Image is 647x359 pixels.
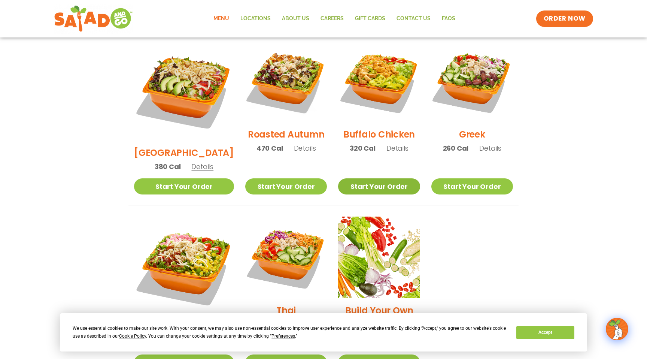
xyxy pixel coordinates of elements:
[544,14,586,23] span: ORDER NOW
[134,178,234,194] a: Start Your Order
[516,326,574,339] button: Accept
[271,334,295,339] span: Preferences
[459,128,485,141] h2: Greek
[248,128,325,141] h2: Roasted Autumn
[391,10,436,27] a: Contact Us
[134,217,234,317] img: Product photo for Jalapeño Ranch Salad
[338,178,420,194] a: Start Your Order
[191,162,213,171] span: Details
[343,128,415,141] h2: Buffalo Chicken
[155,162,181,172] span: 380 Cal
[386,144,408,153] span: Details
[73,325,507,340] div: We use essential cookies to make our site work. With your consent, we may also use non-essential ...
[443,143,469,153] span: 260 Cal
[245,40,327,122] img: Product photo for Roasted Autumn Salad
[208,10,461,27] nav: Menu
[208,10,235,27] a: Menu
[119,334,146,339] span: Cookie Policy
[479,144,501,153] span: Details
[276,304,296,317] h2: Thai
[245,217,327,298] img: Product photo for Thai Salad
[235,10,276,27] a: Locations
[350,143,376,153] span: 320 Cal
[294,144,316,153] span: Details
[276,10,315,27] a: About Us
[345,304,413,317] h2: Build Your Own
[256,143,283,153] span: 470 Cal
[338,217,420,298] img: Product photo for Build Your Own
[431,178,513,194] a: Start Your Order
[60,313,587,352] div: Cookie Consent Prompt
[134,40,234,141] img: Product photo for BBQ Ranch Salad
[431,40,513,122] img: Product photo for Greek Salad
[245,178,327,194] a: Start Your Order
[315,10,349,27] a: Careers
[54,4,133,34] img: new-SAG-logo-768×292
[436,10,461,27] a: FAQs
[607,319,628,340] img: wpChatIcon
[349,10,391,27] a: GIFT CARDS
[134,146,234,159] h2: [GEOGRAPHIC_DATA]
[338,40,420,122] img: Product photo for Buffalo Chicken Salad
[536,10,593,27] a: ORDER NOW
